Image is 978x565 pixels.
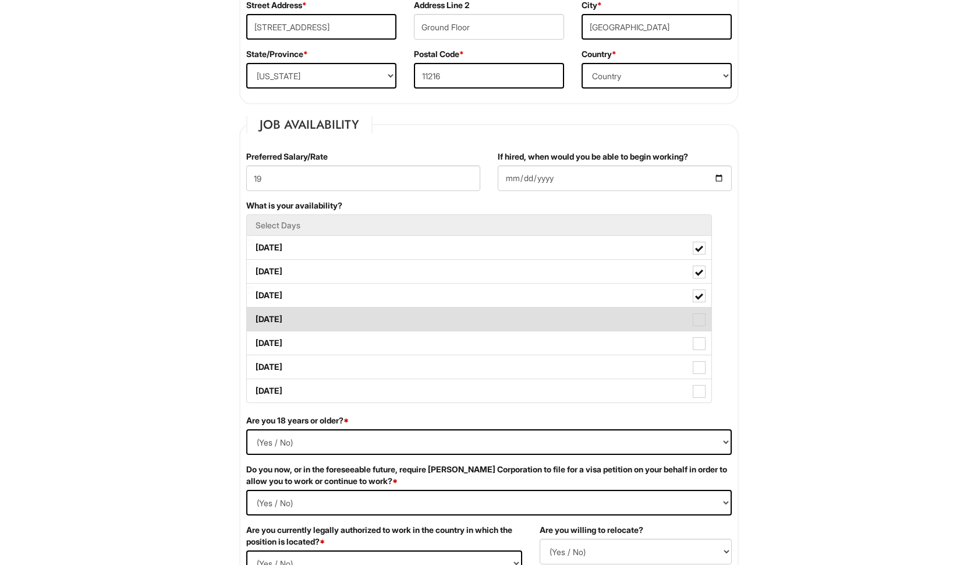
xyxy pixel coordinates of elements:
label: [DATE] [247,236,711,259]
select: (Yes / No) [246,429,732,455]
input: Apt., Suite, Box, etc. [414,14,564,40]
select: (Yes / No) [540,539,732,564]
select: Country [582,63,732,89]
label: What is your availability? [246,200,342,211]
label: [DATE] [247,260,711,283]
label: [DATE] [247,379,711,402]
select: (Yes / No) [246,490,732,515]
label: Country [582,48,616,60]
label: Are you currently legally authorized to work in the country in which the position is located? [246,524,522,548]
label: Are you willing to relocate? [540,524,643,536]
input: Preferred Salary/Rate [246,165,480,191]
legend: Job Availability [246,116,373,133]
label: Do you now, or in the foreseeable future, require [PERSON_NAME] Corporation to file for a visa pe... [246,464,732,487]
label: Are you 18 years or older? [246,415,349,426]
select: State/Province [246,63,396,89]
label: State/Province [246,48,308,60]
input: Street Address [246,14,396,40]
label: [DATE] [247,284,711,307]
label: Postal Code [414,48,464,60]
input: City [582,14,732,40]
h5: Select Days [256,221,703,229]
label: Preferred Salary/Rate [246,151,328,163]
label: [DATE] [247,355,711,379]
label: [DATE] [247,308,711,331]
input: Postal Code [414,63,564,89]
label: [DATE] [247,331,711,355]
label: If hired, when would you be able to begin working? [498,151,688,163]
